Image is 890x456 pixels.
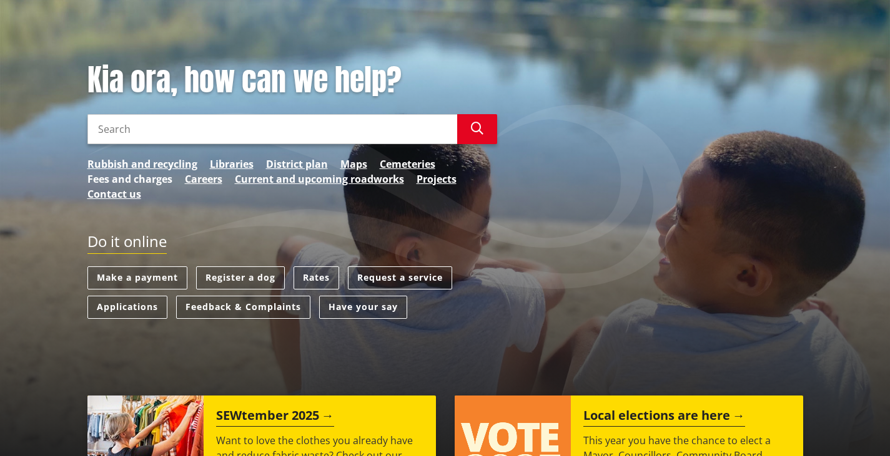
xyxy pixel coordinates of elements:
h2: SEWtember 2025 [216,408,334,427]
a: Maps [340,157,367,172]
a: Applications [87,296,167,319]
a: Rubbish and recycling [87,157,197,172]
a: Rates [294,266,339,289]
h2: Do it online [87,233,167,255]
a: Request a service [348,266,452,289]
a: Have your say [319,296,407,319]
a: Contact us [87,187,141,201]
h2: Local elections are here [583,408,745,427]
input: Search input [87,114,457,144]
a: Make a payment [87,266,187,289]
a: Feedback & Complaints [176,296,310,319]
a: Careers [185,172,222,187]
a: Cemeteries [380,157,435,172]
a: Current and upcoming roadworks [235,172,404,187]
a: Fees and charges [87,172,172,187]
a: Libraries [210,157,254,172]
a: Register a dog [196,266,285,289]
a: Projects [417,172,457,187]
a: District plan [266,157,328,172]
iframe: Messenger Launcher [833,404,878,449]
h1: Kia ora, how can we help? [87,62,497,99]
